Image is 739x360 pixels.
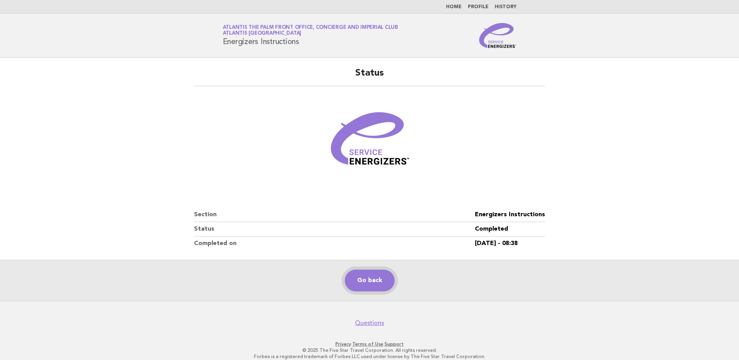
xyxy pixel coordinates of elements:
dt: Completed on [194,236,475,251]
dd: Energizers Instructions [475,208,545,222]
h2: Status [194,67,545,86]
img: Service Energizers [479,23,517,48]
p: · · [131,341,608,347]
a: Home [446,5,462,9]
a: History [495,5,517,9]
a: Questions [355,319,384,327]
a: Terms of Use [352,341,383,347]
dd: Completed [475,222,545,236]
dt: Section [194,208,475,222]
p: © 2025 The Five Star Travel Corporation. All rights reserved. [131,347,608,353]
p: Forbes is a registered trademark of Forbes LLC used under license by The Five Star Travel Corpora... [131,353,608,360]
a: Privacy [335,341,351,347]
img: Verified [323,95,416,189]
a: Support [384,341,404,347]
span: Atlantis [GEOGRAPHIC_DATA] [223,31,302,36]
a: Go back [345,270,395,291]
dt: Status [194,222,475,236]
h1: Energizers Instructions [223,25,398,46]
a: Profile [468,5,489,9]
dd: [DATE] - 08:38 [475,236,545,251]
a: Atlantis The Palm Front Office, Concierge and Imperial ClubAtlantis [GEOGRAPHIC_DATA] [223,25,398,36]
